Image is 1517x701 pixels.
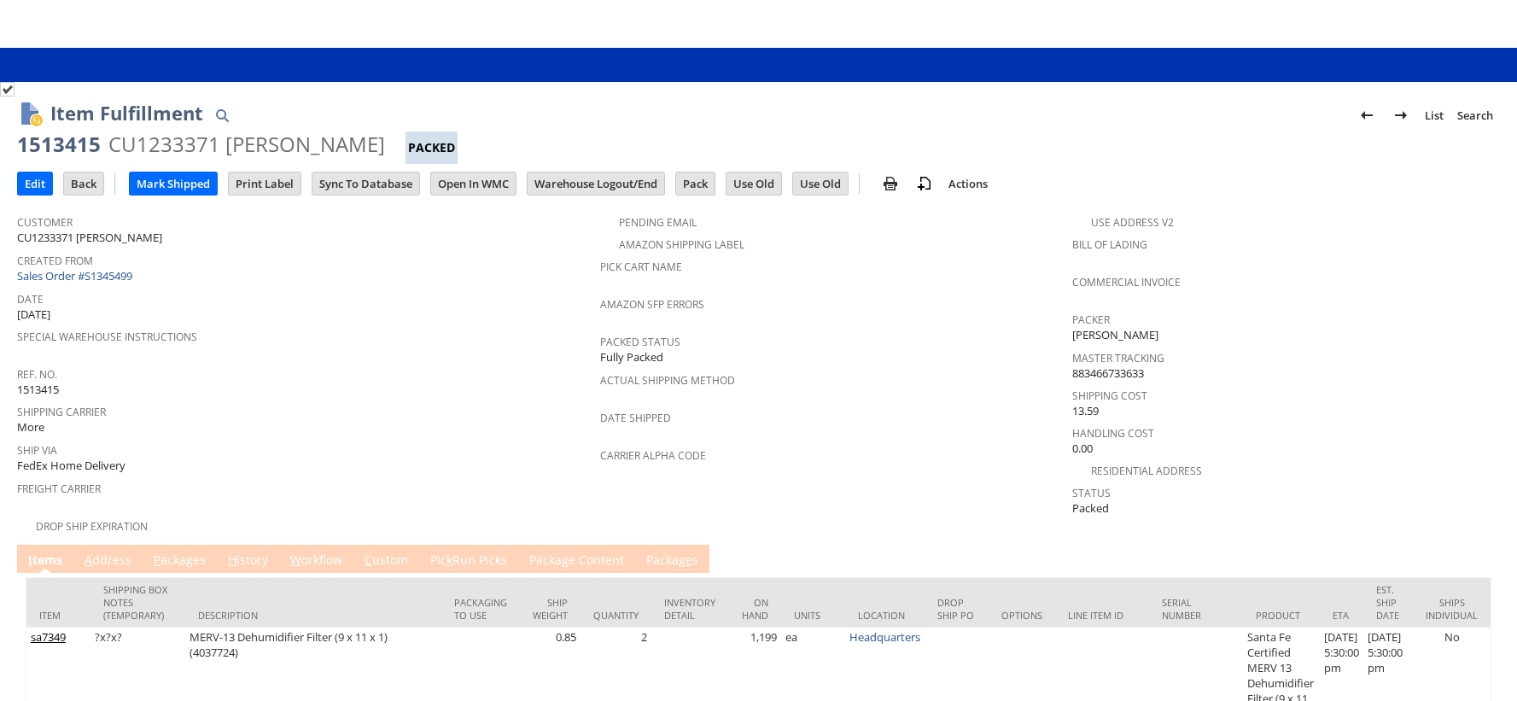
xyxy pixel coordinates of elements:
div: Inventory Detail [664,596,715,622]
input: Pack [676,172,715,195]
span: More [17,419,44,435]
a: Packages [149,552,210,570]
a: Address [80,552,136,570]
a: List [1418,102,1450,129]
img: Previous [1357,105,1377,126]
div: Serial Number [1162,596,1230,622]
a: PickRun Picks [426,552,511,570]
input: Use Old [793,172,848,195]
div: Product [1256,609,1307,622]
div: Location [858,609,912,622]
img: Quick Find [212,105,232,126]
a: Special Warehouse Instructions [17,330,197,344]
a: Ref. No. [17,367,57,382]
span: CU1233371 [PERSON_NAME] [17,230,162,246]
div: Quantity [593,609,639,622]
a: Shipping Cost [1072,388,1147,403]
div: Packed [406,131,458,164]
a: Headquarters [849,629,920,645]
div: 1513415 [17,131,101,158]
a: Package Content [525,552,628,570]
a: Workflow [286,552,347,570]
div: Ship Weight [533,596,568,622]
span: Packed [1072,500,1109,517]
img: Next [1391,105,1411,126]
span: Fully Packed [600,349,663,365]
span: I [28,552,32,568]
input: Edit [18,172,52,195]
div: Units [794,609,832,622]
span: k [446,552,452,568]
span: 13.59 [1072,403,1099,419]
a: Customer [17,215,73,230]
a: sa7349 [31,629,66,645]
div: On Hand [741,596,767,622]
div: ETA [1333,609,1351,622]
a: Date [17,292,44,307]
span: W [290,552,301,568]
span: H [228,552,236,568]
a: Residential Address [1091,464,1202,478]
a: Bill Of Lading [1072,237,1147,252]
a: Sales Order #S1345499 [17,268,137,283]
a: Actions [942,176,995,191]
a: Handling Cost [1072,426,1154,441]
input: Warehouse Logout/End [528,172,664,195]
a: Amazon SFP Errors [600,297,704,312]
div: Item [39,609,78,622]
div: Ships Individual [1426,596,1478,622]
a: Pending Email [619,215,697,230]
a: Commercial Invoice [1072,275,1181,289]
input: Open In WMC [431,172,516,195]
div: Est. Ship Date [1376,583,1400,622]
span: 883466733633 [1072,365,1144,382]
span: C [365,552,372,568]
div: Drop Ship PO [937,596,976,622]
div: Options [1001,609,1042,622]
a: Created From [17,254,93,268]
div: CU1233371 [PERSON_NAME] [108,131,385,158]
span: 1513415 [17,382,59,398]
div: Shipping Box Notes (Temporary) [103,583,172,622]
a: Packed Status [600,335,680,349]
a: Custom [360,552,412,570]
span: A [85,552,92,568]
a: Drop Ship Expiration [36,519,148,534]
img: add-record.svg [914,173,935,194]
div: Line Item ID [1068,609,1136,622]
input: Use Old [726,172,781,195]
span: FedEx Home Delivery [17,458,125,474]
input: Print Label [229,172,300,195]
a: Unrolled view on [1469,548,1490,569]
a: Search [1450,102,1500,129]
a: Packer [1072,313,1110,327]
a: Master Tracking [1072,351,1164,365]
a: Items [24,552,67,570]
input: Back [64,172,103,195]
span: [PERSON_NAME] [1072,327,1158,343]
a: Amazon Shipping Label [619,237,744,252]
div: Description [198,609,429,622]
a: Ship Via [17,443,57,458]
a: Status [1072,486,1111,500]
a: Packages [642,552,703,570]
span: [DATE] [17,307,50,323]
a: Use Address V2 [1091,215,1174,230]
span: g [562,552,569,568]
input: Mark Shipped [130,172,217,195]
a: Freight Carrier [17,482,101,496]
a: History [224,552,272,570]
a: Shipping Carrier [17,405,106,419]
div: Packaging to Use [454,596,507,622]
span: 0.00 [1072,441,1093,457]
a: Actual Shipping Method [600,373,735,388]
span: e [686,552,692,568]
input: Sync To Database [312,172,419,195]
a: Pick Cart Name [600,260,682,274]
a: Carrier Alpha Code [600,448,706,463]
span: P [154,552,160,568]
a: Date Shipped [600,411,671,425]
h1: Item Fulfillment [50,99,203,127]
img: print.svg [880,173,901,194]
